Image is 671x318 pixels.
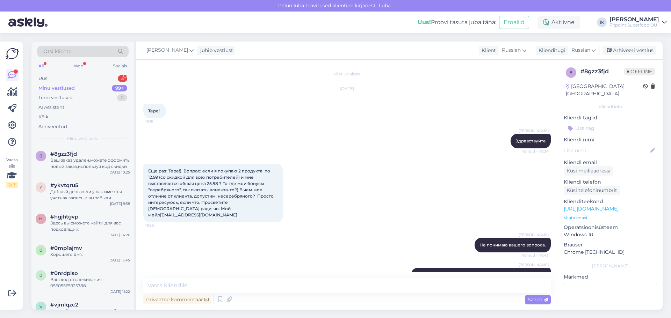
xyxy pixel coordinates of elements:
[564,249,657,256] p: Chrome [TECHNICAL_ID]
[50,270,78,276] span: #0nrdplso
[143,71,551,77] div: Vestlus algas
[39,153,42,158] span: 8
[50,276,130,289] div: Ваш код отслеживания 05605565925788.
[418,19,431,25] b: Uus!
[39,273,42,278] span: 0
[38,104,64,111] div: AI Assistent
[67,135,99,142] span: Minu vestlused
[160,212,237,217] a: [EMAIL_ADDRESS][DOMAIN_NAME]
[564,178,657,186] p: Kliendi telefon
[564,136,657,143] p: Kliendi nimi
[38,94,73,101] div: Tiimi vestlused
[112,85,127,92] div: 99+
[148,108,160,113] span: Тере!
[566,83,643,97] div: [GEOGRAPHIC_DATA], [GEOGRAPHIC_DATA]
[38,85,75,92] div: Minu vestlused
[609,17,659,22] div: [PERSON_NAME]
[519,262,549,267] span: [PERSON_NAME]
[6,157,18,188] div: Vaata siia
[570,70,572,75] span: 8
[564,114,657,121] p: Kliendi tag'id
[564,166,613,176] div: Küsi meiliaadressi
[108,232,130,238] div: [DATE] 14:26
[479,47,496,54] div: Klient
[39,304,42,309] span: v
[564,241,657,249] p: Brauser
[72,61,85,71] div: Web
[564,231,657,238] p: Windows 10
[146,46,188,54] span: [PERSON_NAME]
[519,128,549,133] span: [PERSON_NAME]
[43,48,71,55] span: Otsi kliente
[50,214,78,220] span: #hgjhtgvp
[377,2,393,9] span: Luba
[197,47,233,54] div: juhib vestlust
[145,223,172,228] span: 19:26
[564,224,657,231] p: Operatsioonisüsteem
[38,75,47,82] div: Uus
[564,206,619,212] a: [URL][DOMAIN_NAME]
[145,119,172,124] span: 19:18
[479,242,546,247] span: Не понимаю вашего вопроса.
[580,67,624,76] div: # 8gzz3fjd
[39,247,42,253] span: 0
[111,61,129,71] div: Socials
[50,157,130,170] div: Ваш заказ удален,можете оформить новый заказ,используя код скидки
[499,16,529,29] button: Emailid
[564,198,657,205] p: Klienditeekond
[37,61,45,71] div: All
[528,296,548,303] span: Saada
[521,253,549,258] span: Nähtud ✓ 19:43
[564,123,657,133] input: Lisa tag
[564,186,620,195] div: Küsi telefoninumbrit
[624,68,655,75] span: Offline
[564,215,657,221] p: Vaata edasi ...
[110,201,130,206] div: [DATE] 9:58
[117,94,127,101] div: 0
[521,149,549,154] span: Nähtud ✓ 19:24
[418,18,496,27] div: Proovi tasuta juba täna:
[564,147,649,154] input: Lisa nimi
[108,170,130,175] div: [DATE] 10:25
[597,17,607,27] div: IK
[603,46,656,55] div: Arhiveeri vestlus
[109,289,130,294] div: [DATE] 11:22
[609,17,667,28] a: [PERSON_NAME]Fitpoint Superfood OÜ
[609,22,659,28] div: Fitpoint Superfood OÜ
[148,168,275,217] span: Еще раз: Тере!) Вопрос: если я покупаю 2 продукта по 12.99 (со скидкой для всех потребителей) и м...
[143,86,551,92] div: [DATE]
[50,302,78,308] span: #vjmlqzc2
[502,46,521,54] span: Russian
[564,104,657,110] div: Kliendi info
[6,182,18,188] div: 2 / 3
[50,245,82,251] span: #0mp1ajmv
[50,182,78,188] span: #ykvtqru5
[38,123,67,130] div: Arhiveeritud
[515,138,546,143] span: Здравствуйте
[6,47,19,60] img: Askly Logo
[50,220,130,232] div: Здесь вы сможете найти для вас подходящий.
[571,46,590,54] span: Russian
[564,263,657,269] div: [PERSON_NAME]
[519,232,549,237] span: [PERSON_NAME]
[564,273,657,281] p: Märkmed
[536,47,565,54] div: Klienditugi
[564,159,657,166] p: Kliendi email
[50,188,130,201] div: Добрый день,если у вас имеется учетная запись и вы забыли пароль,то вы можете его восстановить
[39,216,43,221] span: h
[108,258,130,263] div: [DATE] 13:45
[50,251,130,258] div: Хорошего дня.
[39,185,42,190] span: y
[38,113,49,120] div: Kõik
[118,75,127,82] div: 3
[143,295,211,304] div: Privaatne kommentaar
[50,151,77,157] span: #8gzz3fjd
[537,16,580,29] div: Aktiivne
